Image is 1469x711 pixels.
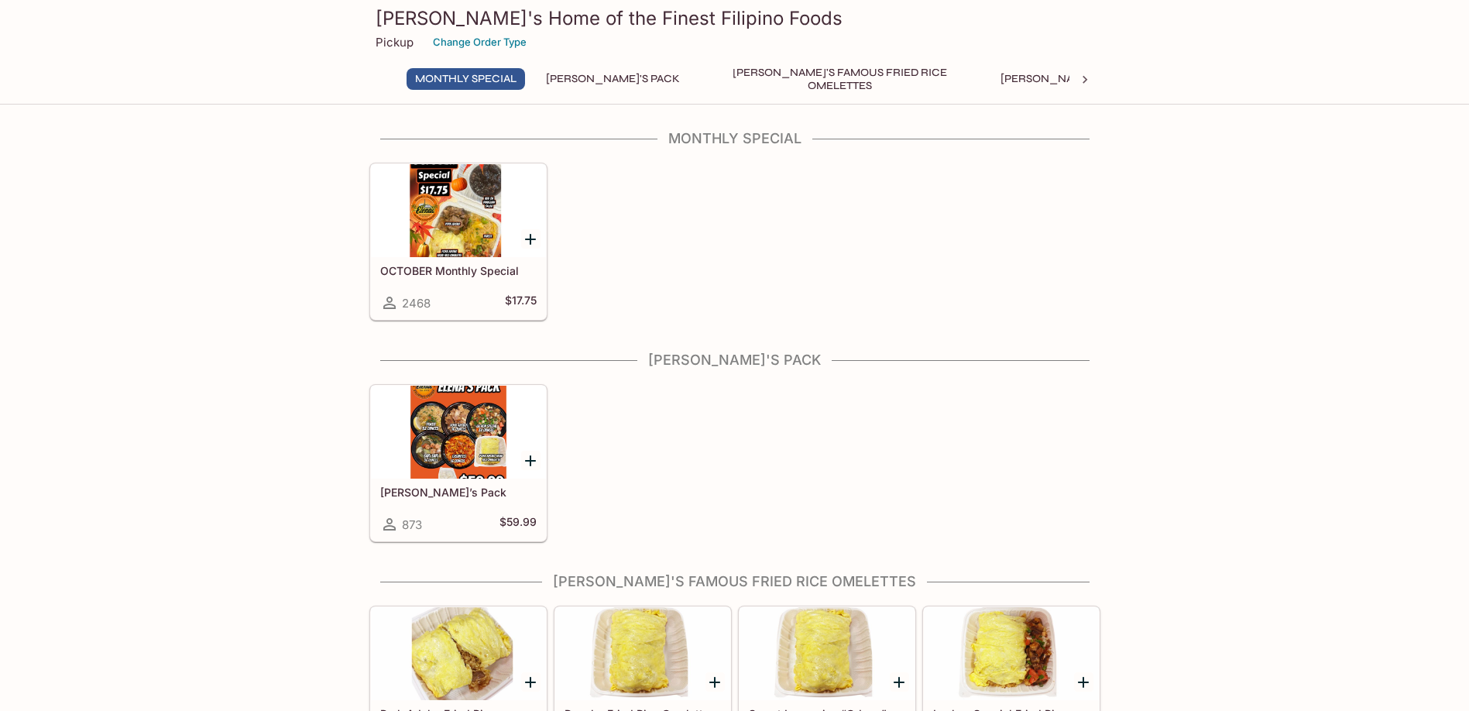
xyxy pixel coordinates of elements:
[369,130,1100,147] h4: Monthly Special
[1074,672,1093,692] button: Add Lechon Special Fried Rice Omelette
[370,385,547,541] a: [PERSON_NAME]’s Pack873$59.99
[407,68,525,90] button: Monthly Special
[521,229,541,249] button: Add OCTOBER Monthly Special
[499,515,537,534] h5: $59.99
[370,163,547,320] a: OCTOBER Monthly Special2468$17.75
[537,68,688,90] button: [PERSON_NAME]'s Pack
[380,264,537,277] h5: OCTOBER Monthly Special
[924,607,1099,700] div: Lechon Special Fried Rice Omelette
[521,451,541,470] button: Add Elena’s Pack
[505,294,537,312] h5: $17.75
[555,607,730,700] div: Regular Fried Rice Omelette
[740,607,915,700] div: Sweet Longanisa “Odeng” Omelette
[380,486,537,499] h5: [PERSON_NAME]’s Pack
[369,352,1100,369] h4: [PERSON_NAME]'s Pack
[426,30,534,54] button: Change Order Type
[371,386,546,479] div: Elena’s Pack
[371,607,546,700] div: Pork Adobo Fried Rice Omelette
[402,296,431,311] span: 2468
[371,164,546,257] div: OCTOBER Monthly Special
[521,672,541,692] button: Add Pork Adobo Fried Rice Omelette
[890,672,909,692] button: Add Sweet Longanisa “Odeng” Omelette
[376,6,1094,30] h3: [PERSON_NAME]'s Home of the Finest Filipino Foods
[992,68,1189,90] button: [PERSON_NAME]'s Mixed Plates
[705,672,725,692] button: Add Regular Fried Rice Omelette
[701,68,980,90] button: [PERSON_NAME]'s Famous Fried Rice Omelettes
[376,35,414,50] p: Pickup
[402,517,422,532] span: 873
[369,573,1100,590] h4: [PERSON_NAME]'s Famous Fried Rice Omelettes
